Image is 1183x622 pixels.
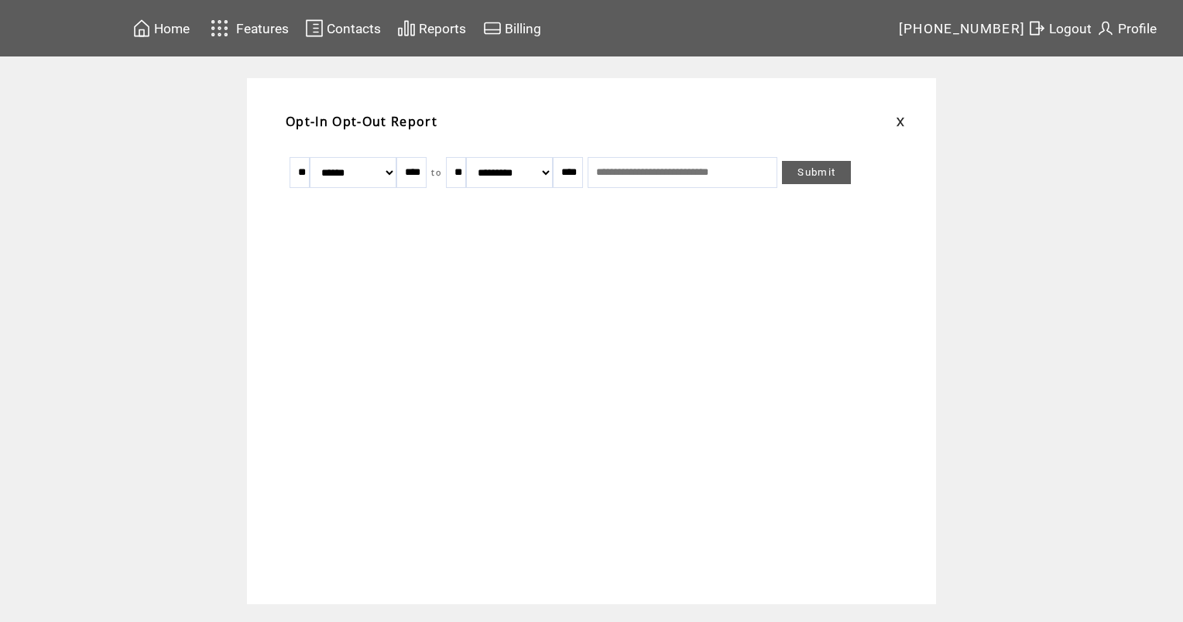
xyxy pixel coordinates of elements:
[327,21,381,36] span: Contacts
[1118,21,1157,36] span: Profile
[899,21,1026,36] span: [PHONE_NUMBER]
[1094,16,1159,40] a: Profile
[286,113,437,130] span: Opt-In Opt-Out Report
[505,21,541,36] span: Billing
[1025,16,1094,40] a: Logout
[132,19,151,38] img: home.svg
[419,21,466,36] span: Reports
[483,19,502,38] img: creidtcard.svg
[130,16,192,40] a: Home
[206,15,233,41] img: features.svg
[431,167,441,178] span: to
[397,19,416,38] img: chart.svg
[1096,19,1115,38] img: profile.svg
[204,13,291,43] a: Features
[395,16,468,40] a: Reports
[154,21,190,36] span: Home
[1027,19,1046,38] img: exit.svg
[782,161,851,184] a: Submit
[481,16,543,40] a: Billing
[303,16,383,40] a: Contacts
[305,19,324,38] img: contacts.svg
[236,21,289,36] span: Features
[1049,21,1092,36] span: Logout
